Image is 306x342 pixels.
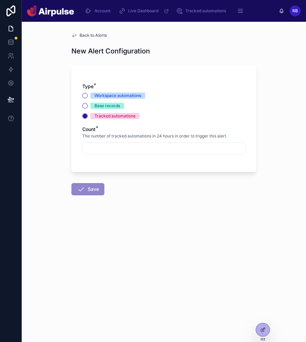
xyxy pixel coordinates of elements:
[292,8,298,14] span: RB
[27,5,74,16] img: App logo
[95,93,141,99] div: Workspace automations
[71,46,150,56] h1: New Alert Configuration
[95,113,135,119] div: Tracked automations
[117,5,172,17] a: Live Dashboard
[82,133,227,139] span: The number of tracked automations in 24 hours in order to trigger this alert.
[80,3,279,18] div: scrollable content
[82,83,93,89] span: Type
[185,8,226,14] span: Tracked automations
[82,126,96,132] span: Count
[95,8,111,14] span: Account
[71,33,107,38] a: Back to Alerts
[83,5,115,17] a: Account
[174,5,231,17] a: Tracked automations
[95,103,120,109] div: Base records
[128,8,158,14] span: Live Dashboard
[80,33,107,38] span: Back to Alerts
